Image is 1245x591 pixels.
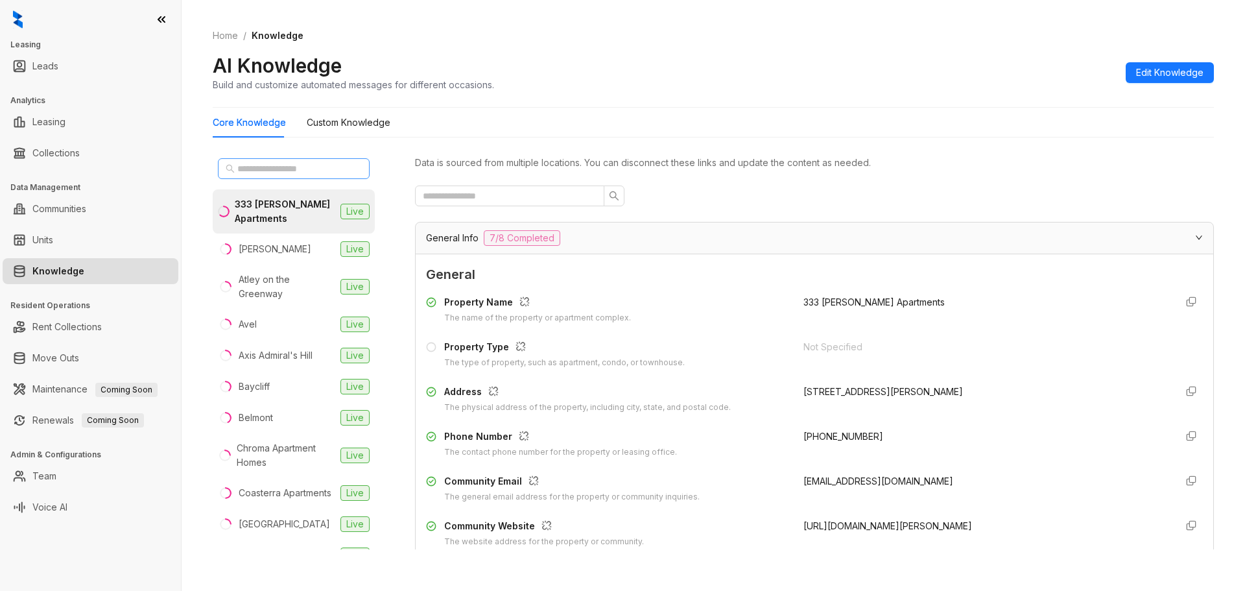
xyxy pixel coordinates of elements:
li: Maintenance [3,376,178,402]
li: Rent Collections [3,314,178,340]
div: Custom Knowledge [307,115,390,130]
div: Phone Number [444,429,677,446]
li: Move Outs [3,345,178,371]
div: The general email address for the property or community inquiries. [444,491,700,503]
div: Chroma Apartment Homes [237,441,335,470]
li: Knowledge [3,258,178,284]
div: The contact phone number for the property or leasing office. [444,446,677,459]
li: Communities [3,196,178,222]
img: logo [13,10,23,29]
div: Belmont [239,411,273,425]
div: [STREET_ADDRESS][PERSON_NAME] [803,385,1165,399]
a: Knowledge [32,258,84,284]
div: Avel [239,317,257,332]
span: Live [340,516,370,532]
li: / [243,29,246,43]
span: 333 [PERSON_NAME] Apartments [803,296,945,308]
li: Renewals [3,407,178,433]
span: 7/8 Completed [484,230,560,246]
h3: Leasing [10,39,181,51]
span: Live [340,410,370,426]
li: Collections [3,140,178,166]
div: Baycliff [239,380,270,394]
span: Edit Knowledge [1136,66,1203,80]
div: General Info7/8 Completed [416,223,1213,254]
span: Live [340,279,370,295]
div: Coasterra Apartments [239,486,331,500]
h3: Data Management [10,182,181,193]
li: Voice AI [3,494,178,520]
span: search [226,164,235,173]
span: Knowledge [252,30,303,41]
span: Coming Soon [82,413,144,428]
div: [PERSON_NAME] [239,242,311,256]
span: [PHONE_NUMBER] [803,431,883,442]
div: Build and customize automated messages for different occasions. [213,78,494,91]
a: Communities [32,196,86,222]
div: [GEOGRAPHIC_DATA] [239,548,330,562]
a: Move Outs [32,345,79,371]
span: Live [340,548,370,563]
div: 333 [PERSON_NAME] Apartments [235,197,335,226]
a: Team [32,463,56,489]
div: Property Name [444,295,631,312]
div: [GEOGRAPHIC_DATA] [239,517,330,531]
div: The physical address of the property, including city, state, and postal code. [444,402,731,414]
a: Units [32,227,53,253]
h3: Analytics [10,95,181,106]
li: Leasing [3,109,178,135]
span: Live [340,317,370,332]
a: RenewalsComing Soon [32,407,144,433]
span: Live [340,348,370,363]
a: Collections [32,140,80,166]
span: General Info [426,231,479,245]
div: Atley on the Greenway [239,272,335,301]
span: Live [340,485,370,501]
div: Property Type [444,340,685,357]
h3: Admin & Configurations [10,449,181,461]
div: Community Website [444,519,644,536]
li: Leads [3,53,178,79]
span: Coming Soon [95,383,158,397]
span: Live [340,448,370,463]
div: Community Email [444,474,700,491]
div: Not Specified [803,340,1165,354]
a: Leasing [32,109,65,135]
span: [URL][DOMAIN_NAME][PERSON_NAME] [803,520,972,531]
button: Edit Knowledge [1126,62,1214,83]
span: Live [340,241,370,257]
h2: AI Knowledge [213,53,342,78]
li: Team [3,463,178,489]
span: search [609,191,619,201]
a: Leads [32,53,58,79]
div: The name of the property or apartment complex. [444,312,631,324]
span: Live [340,204,370,219]
div: Data is sourced from multiple locations. You can disconnect these links and update the content as... [415,156,1214,170]
span: Live [340,379,370,394]
h3: Resident Operations [10,300,181,311]
div: The website address for the property or community. [444,536,644,548]
div: Address [444,385,731,402]
span: [EMAIL_ADDRESS][DOMAIN_NAME] [803,476,953,487]
li: Units [3,227,178,253]
span: expanded [1195,234,1203,241]
a: Home [210,29,241,43]
div: The type of property, such as apartment, condo, or townhouse. [444,357,685,369]
div: Core Knowledge [213,115,286,130]
div: Axis Admiral's Hill [239,348,313,363]
a: Voice AI [32,494,67,520]
span: General [426,265,1203,285]
a: Rent Collections [32,314,102,340]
